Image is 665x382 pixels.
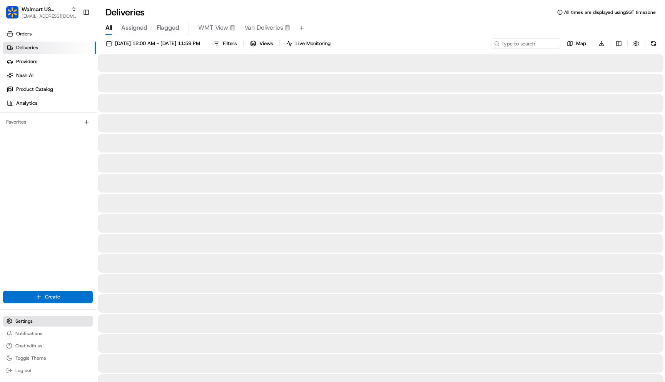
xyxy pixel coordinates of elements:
span: All [105,23,112,32]
span: Log out [15,367,31,374]
input: Type to search [491,38,560,49]
span: Deliveries [16,44,38,51]
a: Providers [3,55,96,68]
span: Orders [16,30,32,37]
button: Filters [210,38,240,49]
span: Nash AI [16,72,33,79]
span: Filters [223,40,237,47]
a: Deliveries [3,42,96,54]
span: Views [259,40,273,47]
span: [DATE] 12:00 AM - [DATE] 11:59 PM [115,40,200,47]
button: Walmart US StoresWalmart US Stores[EMAIL_ADDRESS][DOMAIN_NAME] [3,3,80,22]
span: Flagged [157,23,179,32]
img: Walmart US Stores [6,6,18,18]
span: Create [45,293,60,300]
button: [DATE] 12:00 AM - [DATE] 11:59 PM [102,38,204,49]
a: Orders [3,28,96,40]
h1: Deliveries [105,6,145,18]
button: Toggle Theme [3,353,93,364]
span: Analytics [16,100,37,107]
button: Notifications [3,328,93,339]
a: Analytics [3,97,96,109]
span: All times are displayed using SGT timezone [564,9,656,15]
button: [EMAIL_ADDRESS][DOMAIN_NAME] [22,13,77,19]
span: Van Deliveries [244,23,283,32]
span: Chat with us! [15,343,43,349]
span: Toggle Theme [15,355,46,361]
a: Product Catalog [3,83,96,95]
button: Log out [3,365,93,376]
button: Refresh [648,38,659,49]
span: Providers [16,58,37,65]
button: Settings [3,316,93,327]
a: Nash AI [3,69,96,82]
span: Assigned [121,23,147,32]
button: Create [3,291,93,303]
span: Notifications [15,330,42,337]
div: Favorites [3,116,93,128]
span: Settings [15,318,33,324]
span: Map [576,40,586,47]
span: Product Catalog [16,86,53,93]
button: Chat with us! [3,340,93,351]
span: WMT View [198,23,228,32]
button: Walmart US Stores [22,5,68,13]
span: Live Monitoring [296,40,331,47]
button: Views [247,38,276,49]
button: Map [563,38,590,49]
button: Live Monitoring [283,38,334,49]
